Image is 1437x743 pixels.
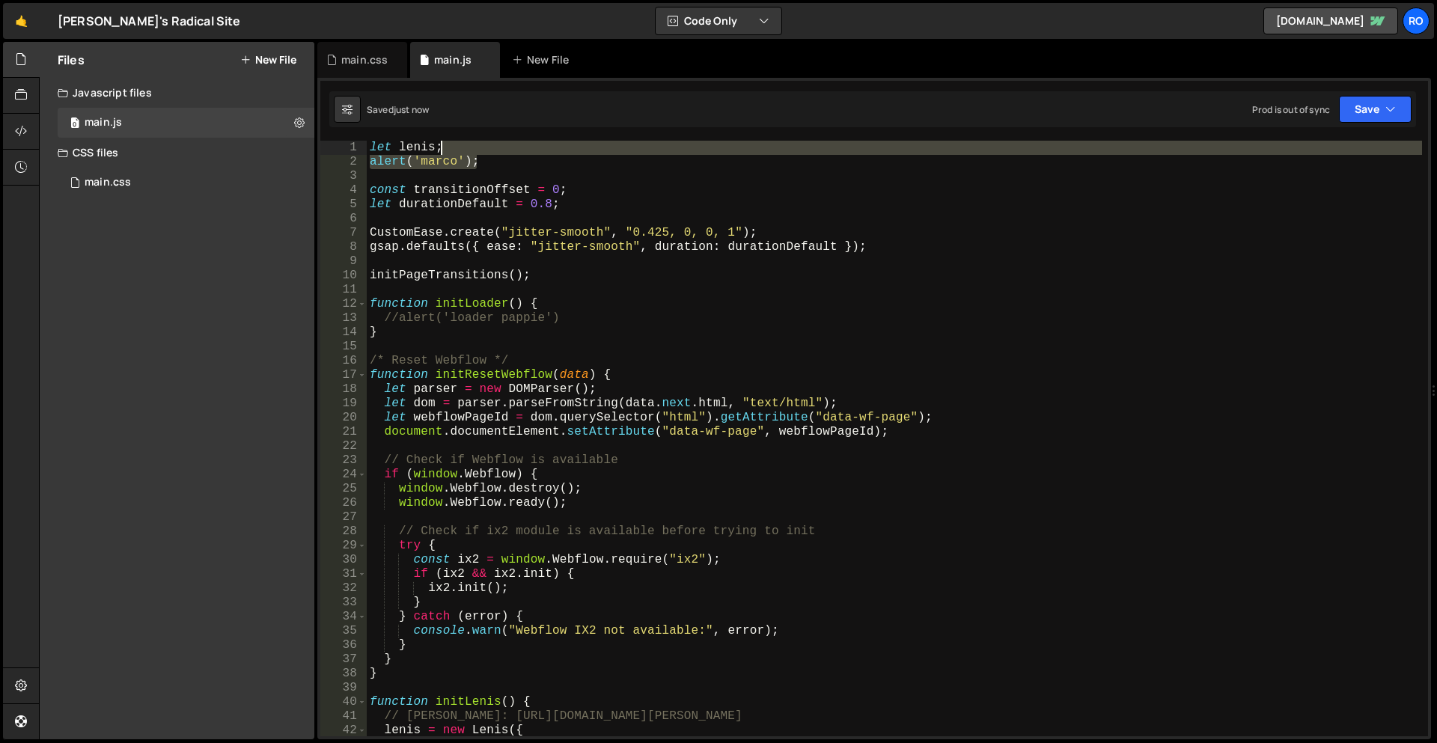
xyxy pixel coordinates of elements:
[320,724,367,738] div: 42
[40,138,314,168] div: CSS files
[320,340,367,354] div: 15
[320,709,367,724] div: 41
[1339,96,1412,123] button: Save
[367,103,429,116] div: Saved
[320,681,367,695] div: 39
[320,155,367,169] div: 2
[85,176,131,189] div: main.css
[320,212,367,226] div: 6
[320,468,367,482] div: 24
[320,482,367,496] div: 25
[320,368,367,382] div: 17
[320,397,367,411] div: 19
[320,510,367,525] div: 27
[320,411,367,425] div: 20
[320,269,367,283] div: 10
[320,226,367,240] div: 7
[320,311,367,325] div: 13
[320,624,367,638] div: 35
[240,54,296,66] button: New File
[320,453,367,468] div: 23
[58,108,314,138] div: 16726/45737.js
[1403,7,1430,34] a: Ro
[58,168,320,198] div: 16726/45739.css
[320,141,367,155] div: 1
[320,425,367,439] div: 21
[320,297,367,311] div: 12
[320,283,367,297] div: 11
[320,382,367,397] div: 18
[394,103,429,116] div: just now
[656,7,781,34] button: Code Only
[320,695,367,709] div: 40
[320,652,367,667] div: 37
[58,12,240,30] div: [PERSON_NAME]'s Radical Site
[320,439,367,453] div: 22
[3,3,40,39] a: 🤙
[320,169,367,183] div: 3
[320,567,367,581] div: 31
[320,354,367,368] div: 16
[320,325,367,340] div: 14
[70,118,79,130] span: 0
[434,52,472,67] div: main.js
[320,198,367,212] div: 5
[40,78,314,108] div: Javascript files
[1252,103,1330,116] div: Prod is out of sync
[320,183,367,198] div: 4
[320,553,367,567] div: 30
[320,254,367,269] div: 9
[320,610,367,624] div: 34
[320,496,367,510] div: 26
[320,581,367,596] div: 32
[320,638,367,652] div: 36
[1263,7,1398,34] a: [DOMAIN_NAME]
[85,116,122,129] div: main.js
[341,52,388,67] div: main.css
[58,52,85,68] h2: Files
[320,525,367,539] div: 28
[512,52,575,67] div: New File
[320,539,367,553] div: 29
[320,240,367,254] div: 8
[320,596,367,610] div: 33
[320,667,367,681] div: 38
